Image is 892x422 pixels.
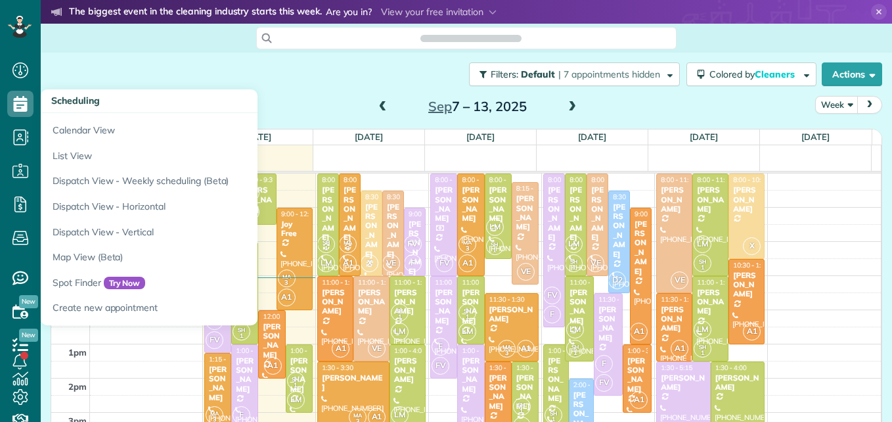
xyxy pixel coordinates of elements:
[733,261,769,270] span: 10:30 - 1:00
[322,363,353,372] span: 1:30 - 3:30
[332,340,349,358] span: A1
[516,363,548,372] span: 1:30 - 3:45
[287,391,305,409] span: LM
[573,381,605,389] span: 2:00 - 4:30
[353,411,362,419] span: MA
[358,278,393,287] span: 11:00 - 1:30
[404,235,422,253] span: FV
[321,373,386,392] div: [PERSON_NAME]
[696,288,725,316] div: [PERSON_NAME]
[292,375,300,383] span: SH
[464,307,472,314] span: SH
[434,288,453,326] div: [PERSON_NAME]
[394,278,430,287] span: 11:00 - 1:00
[51,95,100,106] span: Scheduling
[489,176,525,184] span: 8:00 - 10:30
[357,288,386,316] div: [PERSON_NAME]
[612,202,626,259] div: [PERSON_NAME]
[715,363,747,372] span: 1:30 - 4:00
[550,410,558,417] span: SH
[68,381,87,392] span: 2pm
[321,288,349,316] div: [PERSON_NAME]
[699,343,707,350] span: SH
[41,168,369,194] a: Dispatch View - Weekly scheduling (Beta)
[548,176,583,184] span: 8:00 - 12:30
[263,312,298,321] span: 12:00 - 2:00
[660,373,706,392] div: [PERSON_NAME]
[857,96,882,114] button: next
[571,343,579,350] span: SH
[288,379,304,392] small: 1
[355,131,383,142] a: [DATE]
[68,347,87,358] span: 1pm
[463,239,472,246] span: MA
[41,220,369,245] a: Dispatch View - Vertical
[595,374,613,392] span: FV
[543,306,561,323] span: F
[686,62,816,86] button: Colored byCleaners
[19,329,38,342] span: New
[743,237,761,255] span: X
[394,346,426,355] span: 1:00 - 4:00
[462,176,497,184] span: 8:00 - 11:00
[486,218,504,236] span: LM
[694,321,711,339] span: LM
[461,288,480,326] div: [PERSON_NAME]
[690,131,718,142] a: [DATE]
[210,410,219,417] span: MA
[459,311,476,323] small: 1
[516,194,535,232] div: [PERSON_NAME]
[409,210,444,218] span: 9:00 - 11:00
[365,193,401,201] span: 8:30 - 11:00
[290,346,322,355] span: 1:00 - 3:00
[428,98,452,114] span: Sep
[469,62,680,86] button: Filters: Default | 7 appointments hidden
[489,185,508,223] div: [PERSON_NAME]
[517,340,535,358] span: A1
[591,176,627,184] span: 8:00 - 11:00
[732,185,761,214] div: [PERSON_NAME]
[569,278,605,287] span: 11:00 - 1:30
[434,32,508,45] span: Search ZenMaid…
[462,278,497,287] span: 11:00 - 1:00
[326,5,372,20] span: Are you in?
[344,176,379,184] span: 8:00 - 11:00
[566,321,584,339] span: LM
[566,262,582,274] small: 1
[733,176,769,184] span: 8:00 - 10:30
[435,254,453,272] span: FV
[699,258,707,265] span: SH
[516,373,535,411] div: [PERSON_NAME]
[41,245,369,270] a: Map View (Beta)
[19,295,38,308] span: New
[608,271,626,289] span: D2
[591,185,604,242] div: [PERSON_NAME]
[391,323,409,340] span: LM
[715,373,761,392] div: [PERSON_NAME]
[462,346,493,355] span: 1:00 - 4:00
[435,278,470,287] span: 11:00 - 2:00
[391,311,408,323] small: 1
[368,340,386,358] span: VE
[466,131,495,142] a: [DATE]
[755,68,797,80] span: Cleaners
[462,62,680,86] a: Filters: Default | 7 appointments hidden
[382,254,400,272] span: VE
[395,99,560,114] h2: 7 – 13, 2025
[630,323,648,340] span: A1
[432,357,449,375] span: FV
[627,346,659,355] span: 1:00 - 3:00
[361,254,378,272] span: X
[282,273,291,280] span: MA
[404,254,422,272] span: F
[321,185,335,242] div: [PERSON_NAME]
[459,243,476,255] small: 3
[323,239,330,246] span: SH
[41,143,369,169] a: List View
[627,356,648,394] div: [PERSON_NAME]
[587,254,604,272] span: VE
[694,262,711,274] small: 1
[290,356,309,394] div: [PERSON_NAME]
[408,220,422,276] div: [PERSON_NAME]
[208,365,227,403] div: [PERSON_NAME]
